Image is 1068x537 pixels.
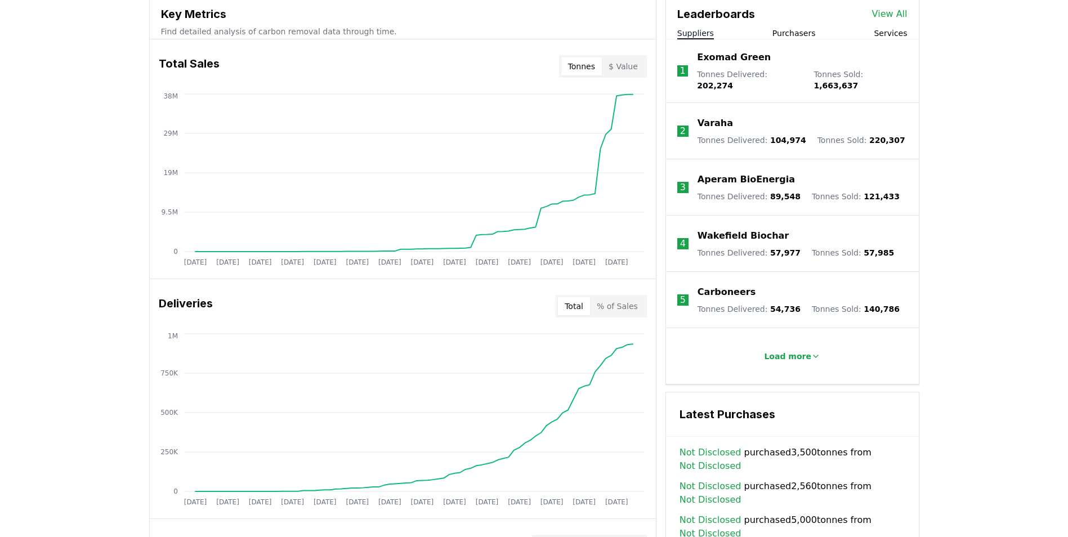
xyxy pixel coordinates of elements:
p: Tonnes Sold : [817,135,905,146]
span: 140,786 [864,305,900,314]
tspan: [DATE] [313,498,336,506]
span: 54,736 [770,305,801,314]
span: 202,274 [697,81,733,90]
span: 121,433 [864,192,900,201]
a: View All [872,7,908,21]
a: Carboneers [698,285,756,299]
tspan: [DATE] [573,258,596,266]
tspan: 9.5M [161,208,177,216]
span: purchased 3,500 tonnes from [680,446,905,473]
tspan: [DATE] [475,498,498,506]
a: Not Disclosed [680,446,741,459]
h3: Total Sales [159,55,220,78]
tspan: [DATE] [508,498,531,506]
span: 89,548 [770,192,801,201]
tspan: [DATE] [248,258,271,266]
tspan: [DATE] [248,498,271,506]
tspan: [DATE] [443,258,466,266]
button: Services [874,28,907,39]
tspan: [DATE] [573,498,596,506]
a: Wakefield Biochar [698,229,789,243]
tspan: [DATE] [216,258,239,266]
p: Tonnes Sold : [812,303,900,315]
p: 4 [680,237,686,250]
a: Not Disclosed [680,513,741,527]
a: Not Disclosed [680,493,741,507]
span: 220,307 [869,136,905,145]
button: $ Value [602,57,645,75]
a: Not Disclosed [680,480,741,493]
tspan: 29M [163,129,178,137]
tspan: [DATE] [184,498,207,506]
tspan: [DATE] [281,498,304,506]
button: Total [558,297,590,315]
p: Tonnes Delivered : [698,247,801,258]
tspan: [DATE] [443,498,466,506]
tspan: [DATE] [540,258,563,266]
tspan: [DATE] [540,498,563,506]
a: Exomad Green [697,51,771,64]
p: Tonnes Delivered : [698,303,801,315]
button: Load more [755,345,829,368]
p: 3 [680,181,686,194]
tspan: 0 [173,487,178,495]
h3: Deliveries [159,295,213,317]
p: 5 [680,293,686,307]
tspan: [DATE] [605,498,628,506]
p: Tonnes Sold : [814,69,907,91]
tspan: [DATE] [346,258,369,266]
tspan: 250K [160,448,178,456]
button: % of Sales [590,297,645,315]
span: purchased 2,560 tonnes from [680,480,905,507]
p: Load more [764,351,811,362]
a: Aperam BioEnergia [698,173,795,186]
button: Tonnes [561,57,602,75]
p: Tonnes Sold : [812,191,900,202]
tspan: [DATE] [378,498,401,506]
tspan: [DATE] [378,258,401,266]
p: Find detailed analysis of carbon removal data through time. [161,26,645,37]
tspan: [DATE] [313,258,336,266]
button: Purchasers [772,28,816,39]
tspan: 38M [163,92,178,100]
p: 2 [680,124,686,138]
tspan: [DATE] [410,258,434,266]
tspan: [DATE] [605,258,628,266]
tspan: [DATE] [475,258,498,266]
tspan: 0 [173,248,178,256]
h3: Key Metrics [161,6,645,23]
tspan: [DATE] [410,498,434,506]
h3: Latest Purchases [680,406,905,423]
span: 1,663,637 [814,81,858,90]
tspan: [DATE] [184,258,207,266]
span: 104,974 [770,136,806,145]
p: Tonnes Sold : [812,247,894,258]
tspan: [DATE] [216,498,239,506]
a: Varaha [698,117,733,130]
p: 1 [680,64,685,78]
button: Suppliers [677,28,714,39]
tspan: 1M [168,332,178,340]
tspan: 750K [160,369,178,377]
a: Not Disclosed [680,459,741,473]
tspan: 500K [160,409,178,417]
tspan: [DATE] [346,498,369,506]
span: 57,977 [770,248,801,257]
p: Tonnes Delivered : [697,69,802,91]
tspan: [DATE] [281,258,304,266]
tspan: 19M [163,169,178,177]
tspan: [DATE] [508,258,531,266]
p: Tonnes Delivered : [698,135,806,146]
p: Tonnes Delivered : [698,191,801,202]
span: 57,985 [864,248,894,257]
h3: Leaderboards [677,6,755,23]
